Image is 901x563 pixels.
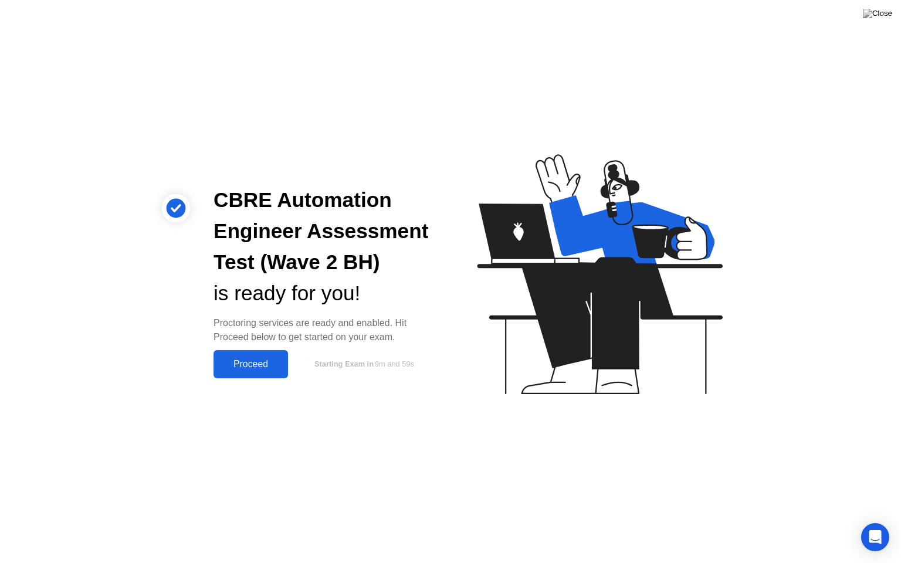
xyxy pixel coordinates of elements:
[214,185,432,277] div: CBRE Automation Engineer Assessment Test (Wave 2 BH)
[214,316,432,344] div: Proctoring services are ready and enabled. Hit Proceed below to get started on your exam.
[294,353,432,375] button: Starting Exam in9m and 59s
[217,359,284,369] div: Proceed
[861,523,889,551] div: Open Intercom Messenger
[214,278,432,309] div: is ready for you!
[375,359,414,368] span: 9m and 59s
[214,350,288,378] button: Proceed
[863,9,892,18] img: Close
